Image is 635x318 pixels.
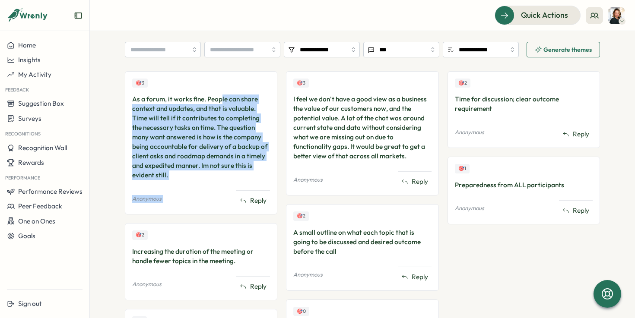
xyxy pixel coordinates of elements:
div: Upvotes [132,79,148,88]
div: A small outline on what each topic that is going to be discussed and desired outcome before the call [293,228,431,256]
div: As a forum, it works fine. People can share context and updates, and that is valuable. Time will ... [132,94,270,180]
button: Reply [236,280,270,293]
button: Reply [236,194,270,207]
p: Anonymous [293,176,323,184]
span: Insights [18,56,41,64]
button: Generate themes [527,42,600,57]
p: Anonymous [132,280,162,288]
button: Reply [398,271,432,283]
span: Goals [18,232,35,240]
div: Upvotes [293,79,309,88]
span: Suggestion Box [18,99,64,107]
button: Quick Actions [495,6,581,25]
p: Anonymous [132,195,162,203]
button: Reply [559,204,593,217]
span: Reply [250,196,267,205]
span: Rewards [18,158,44,167]
span: Peer Feedback [18,202,62,210]
div: Upvotes [455,79,470,88]
span: Recognition Wall [18,144,67,152]
span: Reply [573,129,589,139]
span: One on Ones [18,217,55,225]
div: Upvotes [132,230,148,239]
span: Sign out [18,299,42,308]
button: Reply [559,128,593,141]
img: Joanna Bray-White [608,7,625,24]
div: Upvotes [455,164,470,173]
span: Quick Actions [521,9,568,21]
span: Performance Reviews [18,187,83,195]
div: Preparedness from ALL participants [455,180,593,190]
span: Reply [412,177,428,186]
span: Generate themes [543,47,592,53]
div: I feel we don't have a good view as a business the value of our customers now, and the potential ... [293,94,431,161]
span: Home [18,41,36,49]
span: Surveys [18,114,41,123]
p: Anonymous [455,205,484,212]
button: Expand sidebar [74,11,83,20]
div: Upvotes [293,307,309,316]
span: My Activity [18,70,51,79]
span: Reply [250,282,267,291]
div: Time for discussion; clear outcome requirement [455,94,593,113]
div: Increasing the duration of the meeting or handle fewer topics in the meeting. [132,247,270,266]
span: Reply [412,272,428,282]
p: Anonymous [455,129,484,136]
span: Reply [573,206,589,215]
button: Reply [398,175,432,188]
p: Anonymous [293,271,323,279]
div: Upvotes [293,211,309,220]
